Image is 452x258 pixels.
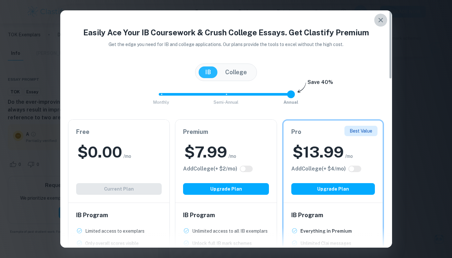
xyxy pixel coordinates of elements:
h6: IB Program [76,211,162,220]
span: /mo [345,153,353,160]
h2: $ 0.00 [77,142,122,162]
span: /mo [228,153,236,160]
p: Best Value [350,127,372,135]
h2: $ 13.99 [293,142,344,162]
span: Semi-Annual [214,100,238,105]
h6: IB Program [183,211,269,220]
h6: Free [76,127,162,136]
span: Annual [284,100,298,105]
h6: Click to see all the additional College features. [183,165,237,173]
h6: Pro [291,127,375,136]
button: IB [199,66,217,78]
span: /mo [123,153,131,160]
h6: Click to see all the additional College features. [291,165,346,173]
h6: Premium [183,127,269,136]
h6: IB Program [291,211,375,220]
button: College [219,66,253,78]
button: Upgrade Plan [183,183,269,195]
p: Get the edge you need for IB and college applications. Our plans provide the tools to excel witho... [99,41,353,48]
h4: Easily Ace Your IB Coursework & Crush College Essays. Get Clastify Premium [68,27,384,38]
h2: $ 7.99 [184,142,227,162]
button: Upgrade Plan [291,183,375,195]
img: subscription-arrow.svg [297,82,306,93]
h6: Save 40% [307,78,333,89]
span: Monthly [153,100,169,105]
